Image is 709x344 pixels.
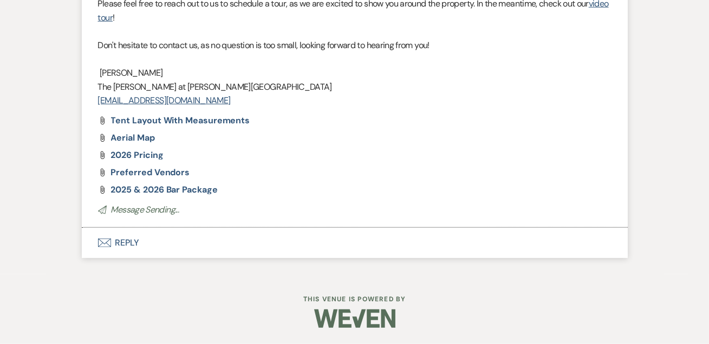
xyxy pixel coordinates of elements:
[111,115,250,126] span: Tent Layout with Measurements
[111,168,190,177] a: Preferred Vendors
[98,66,612,80] p: [PERSON_NAME]
[98,39,430,51] span: Don't hesitate to contact us, as no question is too small, looking forward to hearing from you!
[111,134,155,142] a: Aerial Map
[111,132,155,143] span: Aerial Map
[111,149,164,161] span: 2026 Pricing
[98,80,612,94] p: The [PERSON_NAME] at [PERSON_NAME][GEOGRAPHIC_DATA]
[314,300,395,338] img: Weven Logo
[111,186,218,194] a: 2025 & 2026 Bar Package
[111,116,250,125] a: Tent Layout with Measurements
[111,151,164,160] a: 2026 Pricing
[98,203,612,217] p: Message Sending...
[98,95,231,106] a: [EMAIL_ADDRESS][DOMAIN_NAME]
[111,184,218,195] span: 2025 & 2026 Bar Package
[82,228,628,258] button: Reply
[111,167,190,178] span: Preferred Vendors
